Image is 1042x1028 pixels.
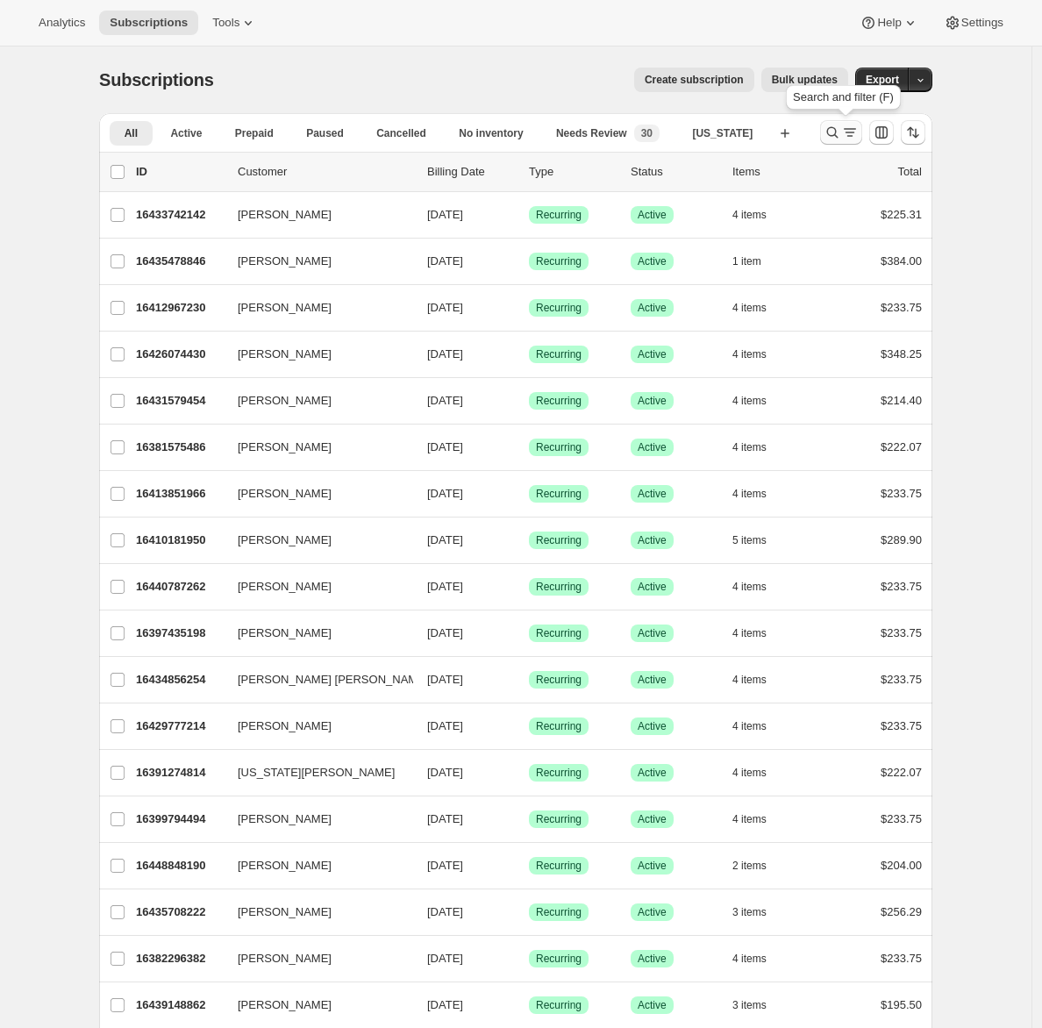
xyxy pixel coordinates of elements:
[427,766,463,779] span: [DATE]
[641,126,653,140] span: 30
[238,950,332,967] span: [PERSON_NAME]
[732,203,786,227] button: 4 items
[536,394,582,408] span: Recurring
[136,807,922,832] div: 16399794494[PERSON_NAME][DATE]SuccessRecurringSuccessActive4 items$233.75
[881,998,922,1011] span: $195.50
[732,812,767,826] span: 4 items
[638,394,667,408] span: Active
[638,487,667,501] span: Active
[881,533,922,546] span: $289.90
[732,760,786,785] button: 4 items
[136,764,224,782] p: 16391274814
[536,859,582,873] span: Recurring
[136,163,224,181] p: ID
[732,342,786,367] button: 4 items
[536,533,582,547] span: Recurring
[136,625,224,642] p: 16397435198
[136,717,224,735] p: 16429777214
[732,580,767,594] span: 4 items
[732,440,767,454] span: 4 items
[881,673,922,686] span: $233.75
[238,671,428,689] span: [PERSON_NAME] [PERSON_NAME]
[39,16,85,30] span: Analytics
[634,68,754,92] button: Create subscription
[638,998,667,1012] span: Active
[136,946,922,971] div: 16382296382[PERSON_NAME][DATE]SuccessRecurringSuccessActive4 items$233.75
[306,126,344,140] span: Paused
[136,853,922,878] div: 16448848190[PERSON_NAME][DATE]SuccessRecurringSuccessActive2 items$204.00
[536,812,582,826] span: Recurring
[202,11,268,35] button: Tools
[238,532,332,549] span: [PERSON_NAME]
[849,11,929,35] button: Help
[881,812,922,825] span: $233.75
[556,126,627,140] span: Needs Review
[638,254,667,268] span: Active
[881,626,922,639] span: $233.75
[376,126,426,140] span: Cancelled
[536,254,582,268] span: Recurring
[732,667,786,692] button: 4 items
[881,952,922,965] span: $233.75
[732,533,767,547] span: 5 items
[732,296,786,320] button: 4 items
[732,859,767,873] span: 2 items
[732,389,786,413] button: 4 items
[227,666,403,694] button: [PERSON_NAME] [PERSON_NAME]
[536,626,582,640] span: Recurring
[536,347,582,361] span: Recurring
[638,208,667,222] span: Active
[238,625,332,642] span: [PERSON_NAME]
[136,993,922,1017] div: 16439148862[PERSON_NAME][DATE]SuccessRecurringSuccessActive3 items$195.50
[732,301,767,315] span: 4 items
[99,11,198,35] button: Subscriptions
[136,760,922,785] div: 16391274814[US_STATE][PERSON_NAME][DATE]SuccessRecurringSuccessActive4 items$222.07
[110,149,202,168] button: More views
[136,206,224,224] p: 16433742142
[136,667,922,692] div: 16434856254[PERSON_NAME] [PERSON_NAME][DATE]SuccessRecurringSuccessActive4 items$233.75
[125,126,138,140] span: All
[427,719,463,732] span: [DATE]
[536,580,582,594] span: Recurring
[732,807,786,832] button: 4 items
[536,301,582,315] span: Recurring
[427,301,463,314] span: [DATE]
[136,439,224,456] p: 16381575486
[732,487,767,501] span: 4 items
[238,163,413,181] p: Customer
[638,812,667,826] span: Active
[427,859,463,872] span: [DATE]
[881,766,922,779] span: $222.07
[227,294,403,322] button: [PERSON_NAME]
[459,126,523,140] span: No inventory
[427,533,463,546] span: [DATE]
[136,532,224,549] p: 16410181950
[761,68,848,92] button: Bulk updates
[536,208,582,222] span: Recurring
[238,485,332,503] span: [PERSON_NAME]
[881,254,922,268] span: $384.00
[732,163,820,181] div: Items
[227,387,403,415] button: [PERSON_NAME]
[866,73,899,87] span: Export
[869,120,894,145] button: Customize table column order and visibility
[427,952,463,965] span: [DATE]
[881,394,922,407] span: $214.40
[536,952,582,966] span: Recurring
[238,299,332,317] span: [PERSON_NAME]
[638,533,667,547] span: Active
[881,301,922,314] span: $233.75
[732,714,786,739] button: 4 items
[136,485,224,503] p: 16413851966
[638,859,667,873] span: Active
[536,719,582,733] span: Recurring
[227,852,403,880] button: [PERSON_NAME]
[238,903,332,921] span: [PERSON_NAME]
[136,903,224,921] p: 16435708222
[536,905,582,919] span: Recurring
[227,759,403,787] button: [US_STATE][PERSON_NAME]
[732,208,767,222] span: 4 items
[227,526,403,554] button: [PERSON_NAME]
[136,621,922,646] div: 16397435198[PERSON_NAME][DATE]SuccessRecurringSuccessActive4 items$233.75
[732,575,786,599] button: 4 items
